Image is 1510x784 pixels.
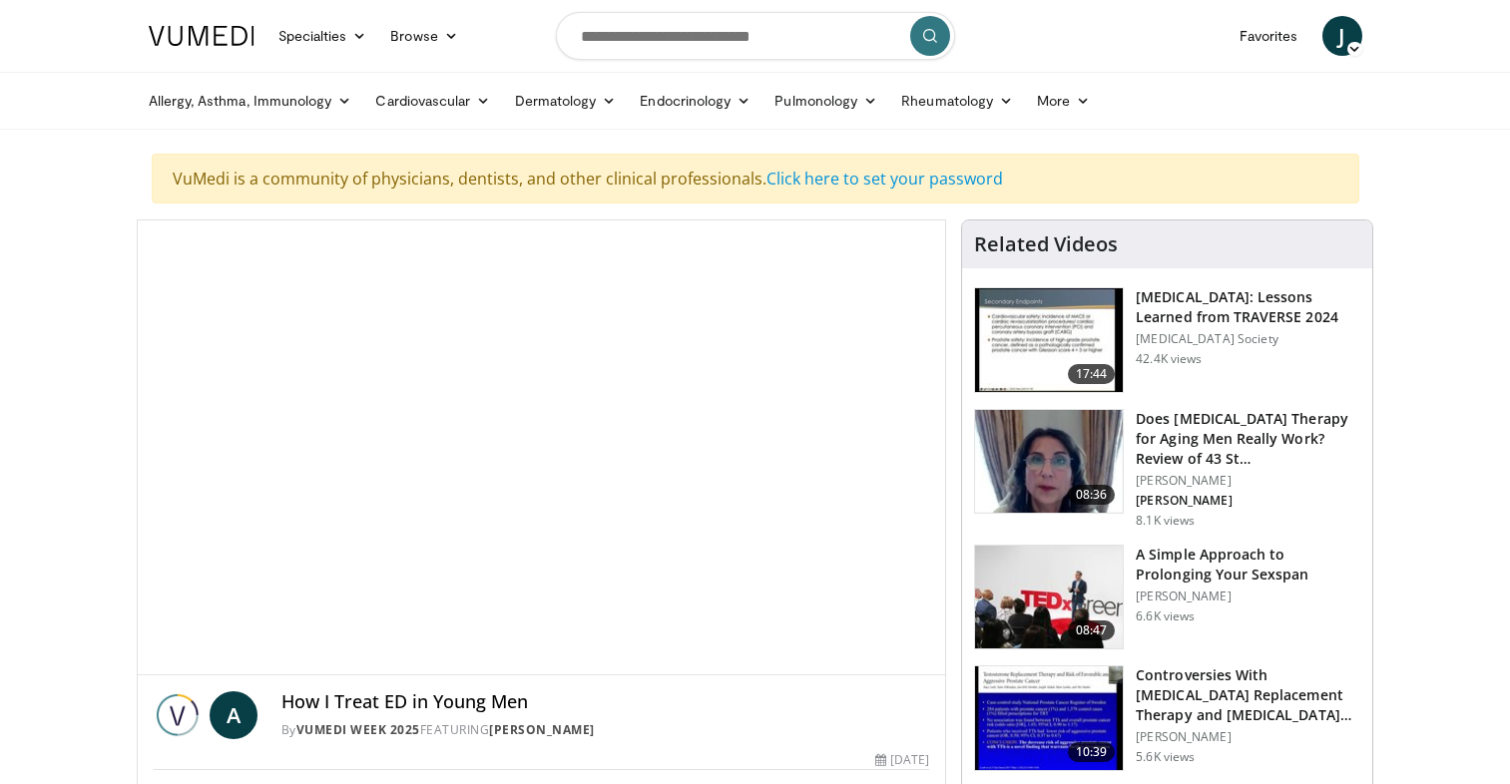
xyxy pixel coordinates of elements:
a: 10:39 Controversies With [MEDICAL_DATA] Replacement Therapy and [MEDICAL_DATA] Can… [PERSON_NAME]... [974,665,1360,771]
a: [PERSON_NAME] [489,721,595,738]
span: 10:39 [1068,742,1116,762]
img: Vumedi Week 2025 [154,691,202,739]
p: [MEDICAL_DATA] Society [1136,331,1360,347]
a: Cardiovascular [363,81,502,121]
div: By FEATURING [281,721,930,739]
p: 5.6K views [1136,749,1195,765]
a: Click here to set your password [766,168,1003,190]
a: Favorites [1228,16,1310,56]
img: 418933e4-fe1c-4c2e-be56-3ce3ec8efa3b.150x105_q85_crop-smart_upscale.jpg [975,666,1123,770]
p: [PERSON_NAME] [1136,473,1360,489]
a: Pulmonology [762,81,889,121]
video-js: Video Player [138,220,946,675]
input: Search topics, interventions [556,12,955,60]
a: Specialties [266,16,379,56]
a: Browse [378,16,470,56]
a: Endocrinology [628,81,762,121]
img: 1317c62a-2f0d-4360-bee0-b1bff80fed3c.150x105_q85_crop-smart_upscale.jpg [975,288,1123,392]
a: Allergy, Asthma, Immunology [137,81,364,121]
div: [DATE] [875,751,929,769]
a: A [210,691,257,739]
p: 8.1K views [1136,513,1195,529]
a: 17:44 [MEDICAL_DATA]: Lessons Learned from TRAVERSE 2024 [MEDICAL_DATA] Society 42.4K views [974,287,1360,393]
p: 42.4K views [1136,351,1202,367]
span: 08:47 [1068,620,1116,640]
h3: [MEDICAL_DATA]: Lessons Learned from TRAVERSE 2024 [1136,287,1360,327]
img: VuMedi Logo [149,26,254,46]
span: 17:44 [1068,364,1116,384]
h4: Related Videos [974,232,1118,256]
a: Dermatology [503,81,629,121]
div: VuMedi is a community of physicians, dentists, and other clinical professionals. [152,154,1359,203]
h3: Controversies With [MEDICAL_DATA] Replacement Therapy and [MEDICAL_DATA] Can… [1136,665,1360,725]
p: [PERSON_NAME] [1136,729,1360,745]
h3: Does [MEDICAL_DATA] Therapy for Aging Men Really Work? Review of 43 St… [1136,409,1360,469]
span: 08:36 [1068,485,1116,505]
h3: A Simple Approach to Prolonging Your Sexspan [1136,545,1360,585]
a: Vumedi Week 2025 [296,721,420,738]
p: [PERSON_NAME] [1136,588,1360,604]
a: Rheumatology [889,81,1025,121]
h4: How I Treat ED in Young Men [281,691,930,713]
p: [PERSON_NAME] [1136,493,1360,509]
a: J [1322,16,1362,56]
img: 4d4bce34-7cbb-4531-8d0c-5308a71d9d6c.150x105_q85_crop-smart_upscale.jpg [975,410,1123,514]
a: 08:36 Does [MEDICAL_DATA] Therapy for Aging Men Really Work? Review of 43 St… [PERSON_NAME] [PERS... [974,409,1360,529]
a: More [1025,81,1102,121]
p: 6.6K views [1136,608,1195,624]
a: 08:47 A Simple Approach to Prolonging Your Sexspan [PERSON_NAME] 6.6K views [974,545,1360,650]
img: c4bd4661-e278-4c34-863c-57c104f39734.150x105_q85_crop-smart_upscale.jpg [975,546,1123,649]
